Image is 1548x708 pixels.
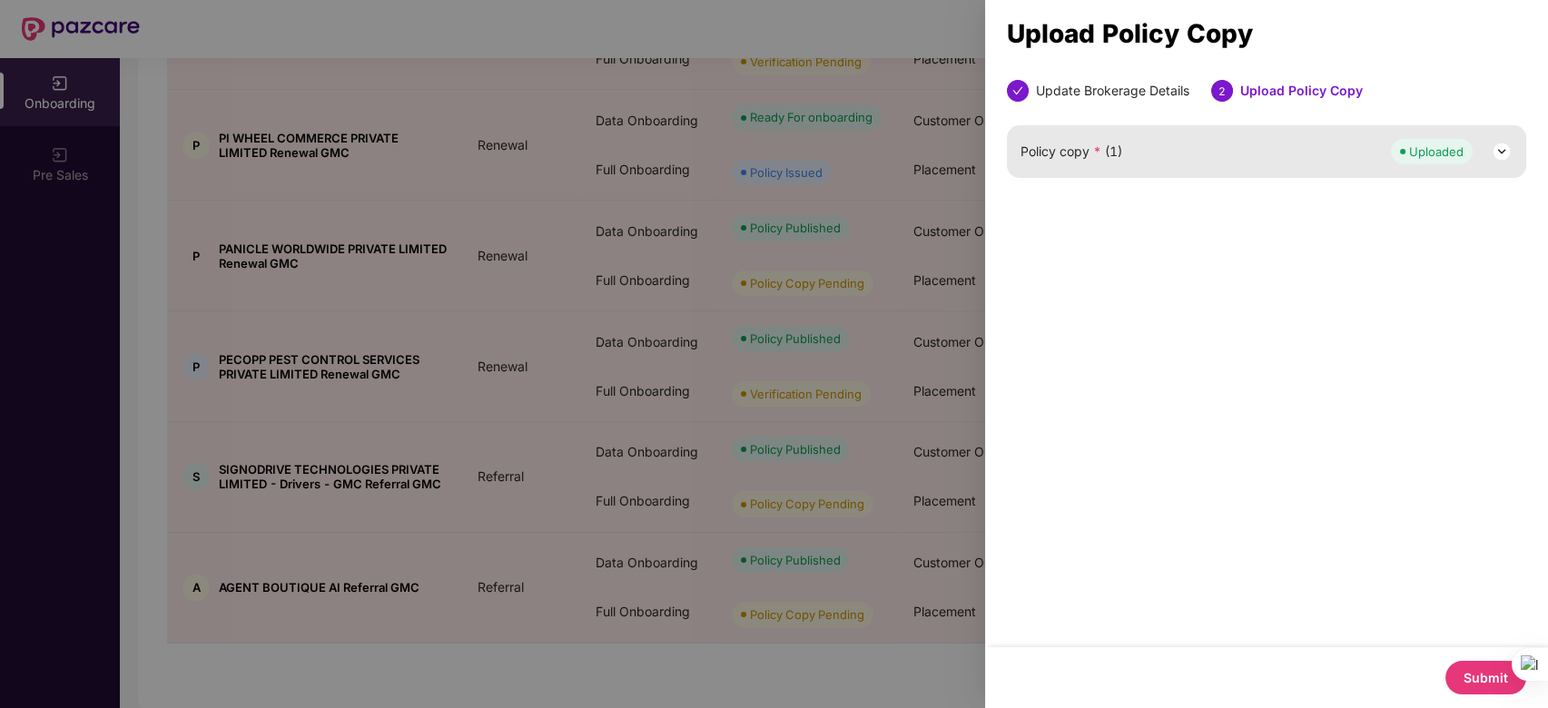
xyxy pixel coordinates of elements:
span: 2 [1218,84,1226,98]
div: Upload Policy Copy [1240,80,1363,102]
img: svg+xml;base64,PHN2ZyB3aWR0aD0iMjQiIGhlaWdodD0iMjQiIHZpZXdCb3g9IjAgMCAyNCAyNCIgZmlsbD0ibm9uZSIgeG... [1491,141,1513,162]
span: check [1012,85,1023,96]
div: Uploaded [1409,143,1464,161]
button: Submit [1445,661,1526,694]
div: Upload Policy Copy [1007,24,1526,44]
span: Policy copy (1) [1020,142,1122,162]
div: Update Brokerage Details [1036,80,1189,102]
